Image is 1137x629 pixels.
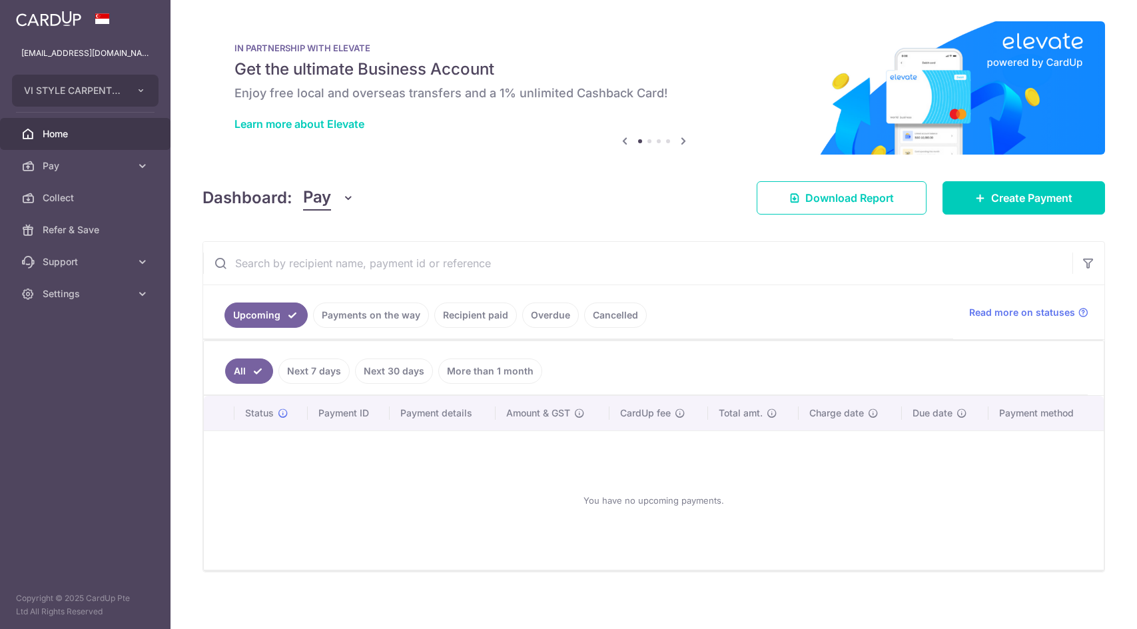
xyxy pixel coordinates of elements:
[303,185,354,211] button: Pay
[434,303,517,328] a: Recipient paid
[438,358,542,384] a: More than 1 month
[43,287,131,301] span: Settings
[220,442,1088,559] div: You have no upcoming payments.
[943,181,1105,215] a: Create Payment
[12,75,159,107] button: VI STYLE CARPENTRY PTE. LTD.
[202,21,1105,155] img: Renovation banner
[719,406,763,420] span: Total amt.
[43,255,131,269] span: Support
[969,306,1088,319] a: Read more on statuses
[913,406,952,420] span: Due date
[43,223,131,237] span: Refer & Save
[43,191,131,205] span: Collect
[969,306,1075,319] span: Read more on statuses
[203,242,1072,285] input: Search by recipient name, payment id or reference
[303,185,331,211] span: Pay
[16,11,81,27] img: CardUp
[620,406,671,420] span: CardUp fee
[809,406,864,420] span: Charge date
[805,190,894,206] span: Download Report
[224,303,308,328] a: Upcoming
[43,159,131,173] span: Pay
[308,396,390,430] th: Payment ID
[202,186,292,210] h4: Dashboard:
[278,358,350,384] a: Next 7 days
[234,43,1073,53] p: IN PARTNERSHIP WITH ELEVATE
[390,396,496,430] th: Payment details
[355,358,433,384] a: Next 30 days
[24,84,123,97] span: VI STYLE CARPENTRY PTE. LTD.
[506,406,570,420] span: Amount & GST
[522,303,579,328] a: Overdue
[225,358,273,384] a: All
[21,47,149,60] p: [EMAIL_ADDRESS][DOMAIN_NAME]
[43,127,131,141] span: Home
[234,85,1073,101] h6: Enjoy free local and overseas transfers and a 1% unlimited Cashback Card!
[757,181,927,215] a: Download Report
[991,190,1072,206] span: Create Payment
[313,303,429,328] a: Payments on the way
[234,59,1073,80] h5: Get the ultimate Business Account
[234,117,364,131] a: Learn more about Elevate
[988,396,1104,430] th: Payment method
[584,303,647,328] a: Cancelled
[245,406,274,420] span: Status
